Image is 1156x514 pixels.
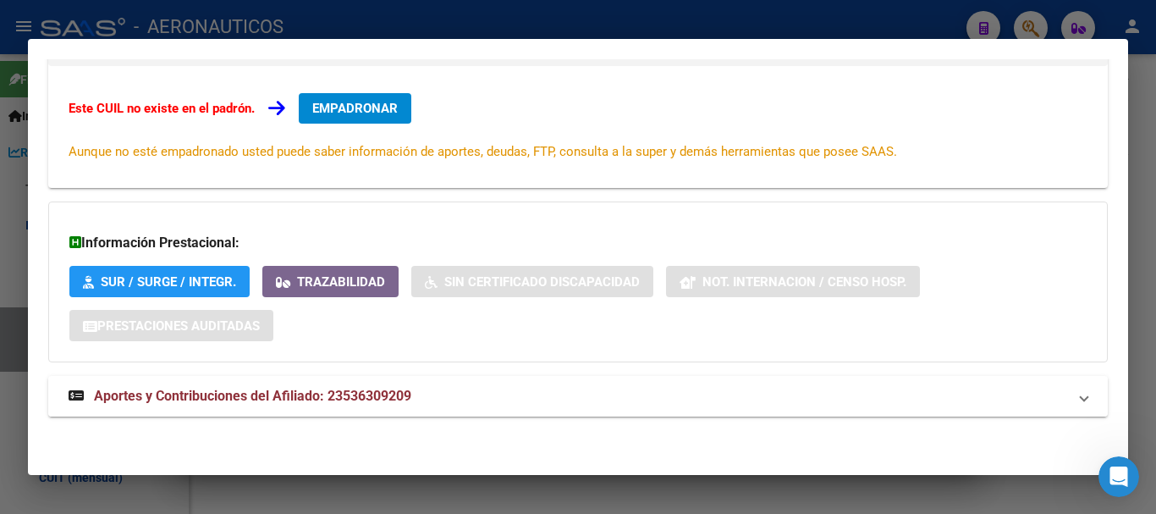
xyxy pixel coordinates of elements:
span: Aportes y Contribuciones del Afiliado: 23536309209 [94,388,411,404]
span: Prestaciones Auditadas [97,318,260,334]
button: Prestaciones Auditadas [69,310,273,341]
button: SUR / SURGE / INTEGR. [69,266,250,297]
h3: Información Prestacional: [69,233,1087,253]
span: Sin Certificado Discapacidad [444,274,640,290]
button: EMPADRONAR [299,93,411,124]
strong: Este CUIL no existe en el padrón. [69,101,255,116]
span: Not. Internacion / Censo Hosp. [702,274,906,290]
span: SUR / SURGE / INTEGR. [101,274,236,290]
div: Datos de Empadronamiento [48,66,1108,188]
button: Sin Certificado Discapacidad [411,266,653,297]
span: EMPADRONAR [312,101,398,116]
span: Aunque no esté empadronado usted puede saber información de aportes, deudas, FTP, consulta a la s... [69,144,897,159]
button: Not. Internacion / Censo Hosp. [666,266,920,297]
button: Trazabilidad [262,266,399,297]
span: Trazabilidad [297,274,385,290]
mat-expansion-panel-header: Aportes y Contribuciones del Afiliado: 23536309209 [48,376,1108,417]
iframe: Intercom live chat [1098,456,1139,497]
